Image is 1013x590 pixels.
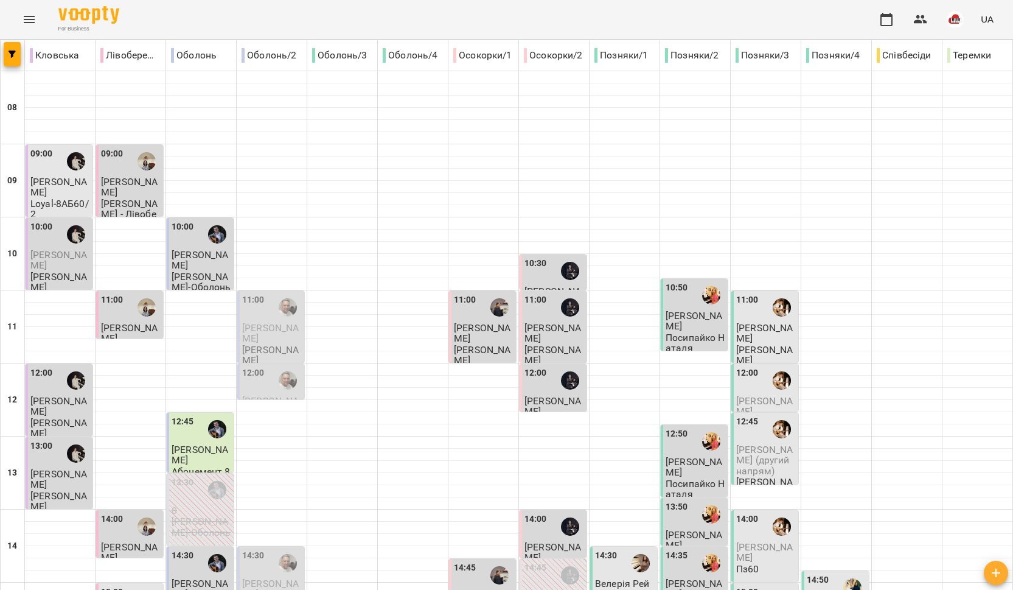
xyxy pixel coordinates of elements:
h6: 14 [7,539,17,553]
p: [PERSON_NAME] [242,345,302,366]
button: UA [976,8,998,30]
img: Voopty Logo [58,6,119,24]
span: [PERSON_NAME] [30,249,87,271]
p: [PERSON_NAME]-Оболонь [172,272,231,293]
label: 12:00 [242,367,265,380]
img: Олексій КОЧЕТОВ [208,481,226,499]
img: Олена САФРОНОВА-СМИРНОВА [561,371,579,390]
p: 0 [172,505,231,516]
span: [PERSON_NAME] [524,322,581,344]
label: 12:45 [736,415,759,429]
img: Олена САФРОНОВА-СМИРНОВА [561,566,579,585]
div: Тетяна КУРУЧ [490,298,509,317]
span: [PERSON_NAME] [524,395,581,417]
img: Ельміра АЛІЄВА [138,152,156,170]
label: 09:00 [101,147,124,161]
img: Тетяна КУРУЧ [490,566,509,585]
img: Анна ГОРБУЛІНА [67,444,85,463]
p: Оболонь/3 [312,48,367,63]
div: Юрій ГАЛІС [279,371,297,390]
span: [PERSON_NAME] [30,176,87,198]
label: 13:00 [30,440,53,453]
label: 11:00 [101,293,124,307]
img: Сергій ВЛАСОВИЧ [773,420,791,438]
span: For Business [58,25,119,33]
span: [PERSON_NAME] [30,468,87,490]
div: Ірина ЗЕНДРАН [632,554,650,572]
span: [PERSON_NAME] [101,322,158,344]
img: Анна ГОРБУЛІНА [67,371,85,390]
label: 12:50 [666,427,688,441]
p: [PERSON_NAME]-Оболонь [172,516,231,538]
img: Анна ГОРБУЛІНА [67,225,85,244]
label: 13:50 [666,500,688,514]
span: [PERSON_NAME] [736,395,793,417]
img: Ельміра АЛІЄВА [138,298,156,317]
img: Наталя ПОСИПАЙКО [702,432,720,451]
span: [PERSON_NAME] [666,529,722,551]
label: 14:00 [101,513,124,526]
label: 10:30 [524,257,547,270]
span: [PERSON_NAME] [454,322,510,344]
label: 10:00 [172,220,194,234]
h6: 12 [7,393,17,407]
p: Осокорки/1 [453,48,512,63]
span: [PERSON_NAME] [666,310,722,332]
div: Олексій КОЧЕТОВ [208,420,226,438]
img: Юрій ГАЛІС [279,298,297,317]
p: Осокорки/2 [524,48,583,63]
img: Олена САФРОНОВА-СМИРНОВА [561,262,579,280]
label: 11:00 [242,293,265,307]
span: [PERSON_NAME] (другий напрям) [736,444,793,477]
p: Loyal-8АБ60/2 [30,198,90,220]
p: Оболонь/2 [242,48,296,63]
p: [PERSON_NAME] [30,491,90,512]
label: 14:30 [242,549,265,563]
img: Олексій КОЧЕТОВ [208,225,226,244]
img: Сергій ВЛАСОВИЧ [773,518,791,536]
h6: 10 [7,247,17,261]
span: [PERSON_NAME] [101,176,158,198]
label: 14:30 [172,549,194,563]
span: [PERSON_NAME] [30,395,87,417]
label: 12:45 [172,415,194,429]
span: [PERSON_NAME] [172,249,228,271]
div: Наталя ПОСИПАЙКО [702,505,720,524]
div: Олена САФРОНОВА-СМИРНОВА [561,298,579,317]
p: Кловська [30,48,79,63]
label: 14:00 [736,513,759,526]
label: 11:00 [454,293,476,307]
img: Олексій КОЧЕТОВ [208,554,226,572]
p: Абонемент 8×45 [172,466,231,488]
span: [PERSON_NAME] [172,444,228,466]
p: Пз60 [736,564,759,574]
img: Юрій ГАЛІС [279,554,297,572]
div: Наталя ПОСИПАЙКО [702,286,720,304]
img: Олена САФРОНОВА-СМИРНОВА [561,518,579,536]
p: Посипайко Наталя [666,332,725,354]
p: Лівобережна [100,48,161,63]
label: 11:00 [524,293,547,307]
label: 12:00 [30,367,53,380]
p: [PERSON_NAME] [454,345,513,366]
p: Позняки/4 [806,48,860,63]
p: Посипайко Наталя [666,479,725,500]
label: 10:00 [30,220,53,234]
p: [PERSON_NAME] [524,345,584,366]
label: 13:30 [172,476,194,490]
label: 10:50 [666,281,688,295]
